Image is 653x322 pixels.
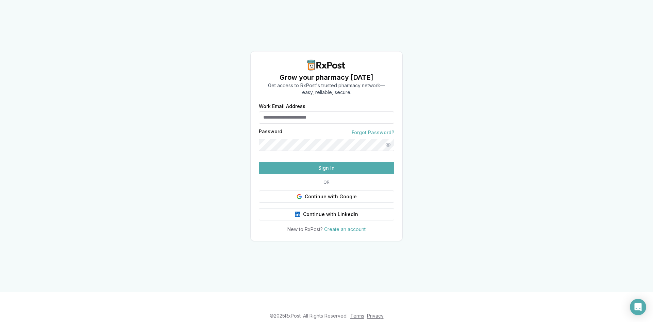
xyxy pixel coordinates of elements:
a: Terms [350,313,364,319]
button: Show password [382,139,394,151]
div: Open Intercom Messenger [630,299,646,315]
a: Forgot Password? [352,129,394,136]
button: Sign In [259,162,394,174]
button: Continue with LinkedIn [259,208,394,220]
span: New to RxPost? [287,226,323,232]
span: OR [321,180,332,185]
label: Work Email Address [259,104,394,109]
img: LinkedIn [295,212,300,217]
img: RxPost Logo [305,60,348,71]
h1: Grow your pharmacy [DATE] [268,73,385,82]
button: Continue with Google [259,190,394,203]
p: Get access to RxPost's trusted pharmacy network— easy, reliable, secure. [268,82,385,96]
img: Google [297,194,302,199]
a: Create an account [324,226,366,232]
a: Privacy [367,313,384,319]
label: Password [259,129,282,136]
